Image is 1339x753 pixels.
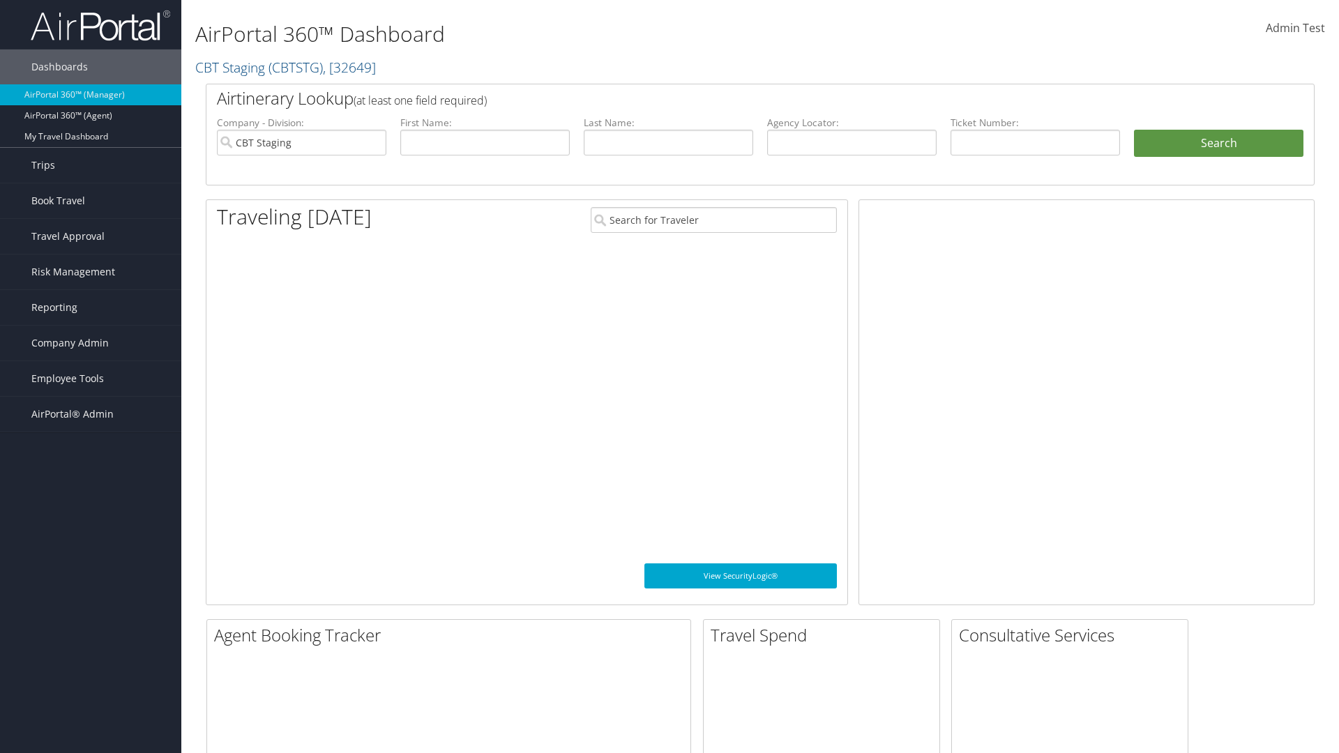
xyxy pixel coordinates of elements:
span: Travel Approval [31,219,105,254]
h1: Traveling [DATE] [217,202,372,231]
span: Company Admin [31,326,109,360]
span: (at least one field required) [354,93,487,108]
span: Risk Management [31,254,115,289]
span: Admin Test [1266,20,1325,36]
button: Search [1134,130,1303,158]
a: View SecurityLogic® [644,563,837,588]
span: Reporting [31,290,77,325]
label: Agency Locator: [767,116,937,130]
h2: Airtinerary Lookup [217,86,1211,110]
label: Company - Division: [217,116,386,130]
h1: AirPortal 360™ Dashboard [195,20,948,49]
span: ( CBTSTG ) [268,58,323,77]
h2: Consultative Services [959,623,1188,647]
span: Book Travel [31,183,85,218]
label: Ticket Number: [951,116,1120,130]
a: CBT Staging [195,58,376,77]
span: AirPortal® Admin [31,397,114,432]
span: Trips [31,148,55,183]
img: airportal-logo.png [31,9,170,42]
h2: Agent Booking Tracker [214,623,690,647]
label: Last Name: [584,116,753,130]
input: Search for Traveler [591,207,837,233]
span: Dashboards [31,50,88,84]
label: First Name: [400,116,570,130]
h2: Travel Spend [711,623,939,647]
span: Employee Tools [31,361,104,396]
span: , [ 32649 ] [323,58,376,77]
a: Admin Test [1266,7,1325,50]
